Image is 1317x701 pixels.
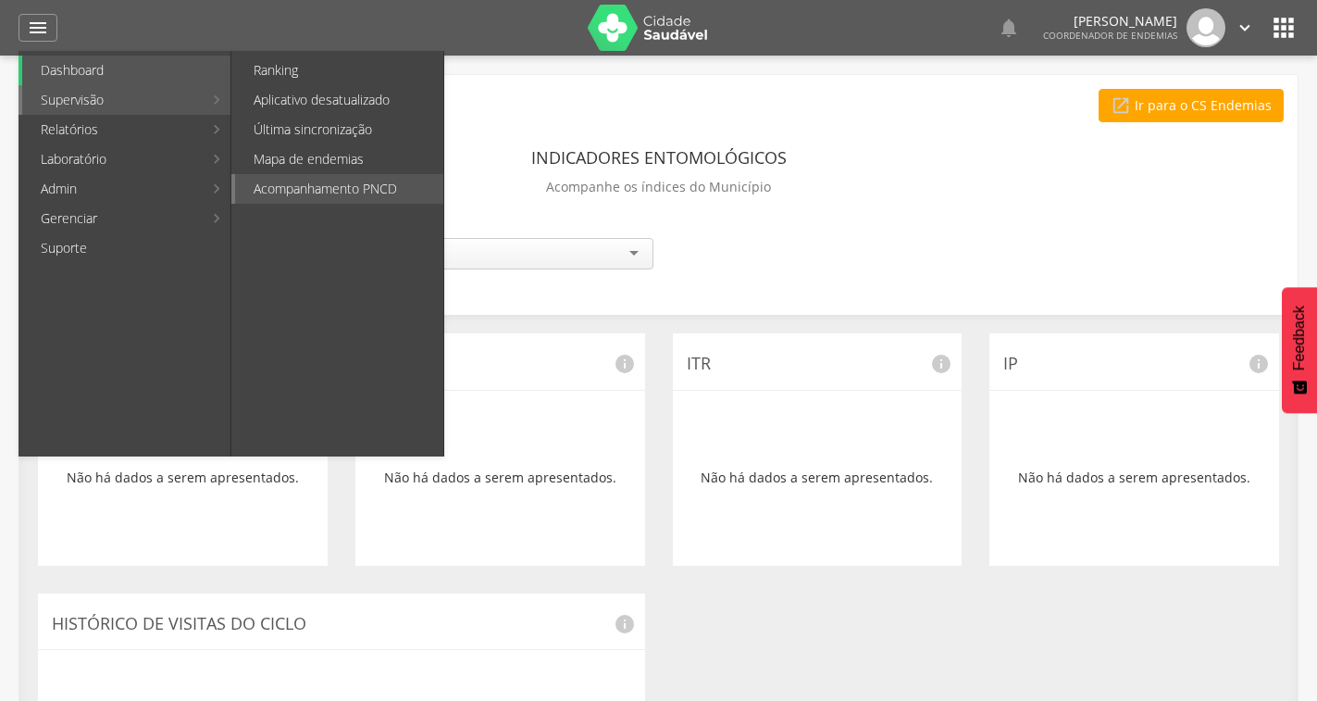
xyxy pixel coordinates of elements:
i: info [614,353,636,375]
a: Aplicativo desatualizado [235,85,443,115]
p: IP [1003,352,1265,376]
a: Ir para o CS Endemias [1099,89,1284,122]
a:  [19,14,57,42]
i: info [1248,353,1270,375]
i: info [930,353,952,375]
p: [PERSON_NAME] [1043,15,1177,28]
a: Supervisão [22,85,203,115]
p: ITR [687,352,949,376]
a: Ranking [235,56,443,85]
a: Laboratório [22,144,203,174]
a: Última sincronização [235,115,443,144]
a: Acompanhamento PNCD [235,174,443,204]
a: Gerenciar [22,204,203,233]
i:  [1269,13,1298,43]
a: Relatórios [22,115,203,144]
div: Não há dados a serem apresentados. [52,405,314,552]
button: Feedback - Mostrar pesquisa [1282,287,1317,413]
i:  [1111,95,1131,116]
p: IRP [369,352,631,376]
i:  [1235,18,1255,38]
span: Coordenador de Endemias [1043,29,1177,42]
i:  [998,17,1020,39]
div: Não há dados a serem apresentados. [369,405,631,552]
a: Dashboard [22,56,230,85]
a: Suporte [22,233,230,263]
div: Não há dados a serem apresentados. [687,405,949,552]
a: Admin [22,174,203,204]
p: Acompanhe os índices do Município [546,174,771,200]
i:  [27,17,49,39]
span: Feedback [1291,306,1308,370]
div: Não há dados a serem apresentados. [1003,405,1265,552]
a:  [1235,8,1255,47]
a: Mapa de endemias [235,144,443,174]
a:  [998,8,1020,47]
i: info [614,613,636,635]
header: Indicadores Entomológicos [531,141,787,174]
p: Histórico de Visitas do Ciclo [52,612,631,636]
